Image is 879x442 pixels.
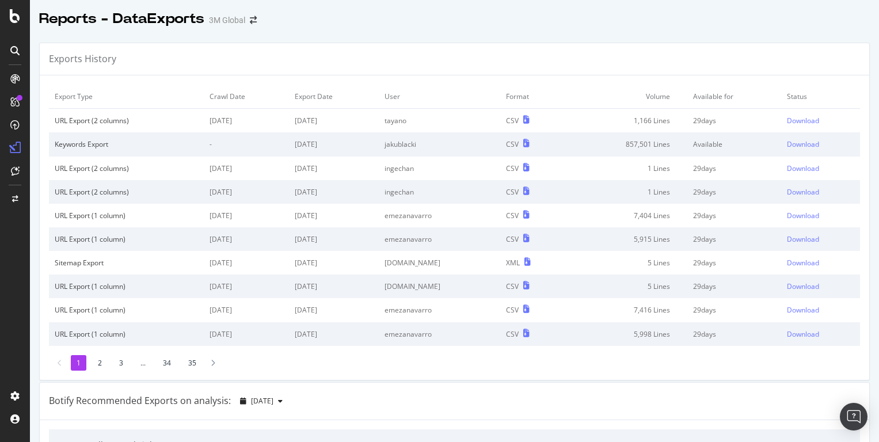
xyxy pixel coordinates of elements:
[787,305,854,315] a: Download
[289,180,378,204] td: [DATE]
[379,227,500,251] td: emezanavarro
[379,322,500,346] td: emezanavarro
[289,322,378,346] td: [DATE]
[379,275,500,298] td: [DOMAIN_NAME]
[787,139,819,149] div: Download
[55,234,198,244] div: URL Export (1 column)
[379,109,500,133] td: tayano
[289,204,378,227] td: [DATE]
[687,227,781,251] td: 29 days
[693,139,775,149] div: Available
[566,204,687,227] td: 7,404 Lines
[787,163,819,173] div: Download
[379,204,500,227] td: emezanavarro
[566,298,687,322] td: 7,416 Lines
[566,227,687,251] td: 5,915 Lines
[49,85,204,109] td: Export Type
[566,109,687,133] td: 1,166 Lines
[55,281,198,291] div: URL Export (1 column)
[289,132,378,156] td: [DATE]
[787,116,854,125] a: Download
[55,305,198,315] div: URL Export (1 column)
[506,211,519,220] div: CSV
[55,187,198,197] div: URL Export (2 columns)
[182,355,202,371] li: 35
[506,329,519,339] div: CSV
[204,109,289,133] td: [DATE]
[687,322,781,346] td: 29 days
[566,132,687,156] td: 857,501 Lines
[289,85,378,109] td: Export Date
[92,355,108,371] li: 2
[787,281,819,291] div: Download
[506,187,519,197] div: CSV
[687,85,781,109] td: Available for
[566,85,687,109] td: Volume
[289,227,378,251] td: [DATE]
[566,322,687,346] td: 5,998 Lines
[204,180,289,204] td: [DATE]
[687,157,781,180] td: 29 days
[379,132,500,156] td: jakublacki
[289,251,378,275] td: [DATE]
[500,85,566,109] td: Format
[506,305,519,315] div: CSV
[840,403,867,430] div: Open Intercom Messenger
[566,157,687,180] td: 1 Lines
[49,394,231,407] div: Botify Recommended Exports on analysis:
[687,180,781,204] td: 29 days
[787,258,854,268] a: Download
[506,234,519,244] div: CSV
[235,392,287,410] button: [DATE]
[687,204,781,227] td: 29 days
[787,163,854,173] a: Download
[289,109,378,133] td: [DATE]
[787,187,854,197] a: Download
[204,275,289,298] td: [DATE]
[289,298,378,322] td: [DATE]
[506,258,520,268] div: XML
[787,139,854,149] a: Download
[204,132,289,156] td: -
[135,355,151,371] li: ...
[204,298,289,322] td: [DATE]
[251,396,273,406] span: 2025 Sep. 7th
[289,157,378,180] td: [DATE]
[566,275,687,298] td: 5 Lines
[787,329,854,339] a: Download
[379,251,500,275] td: [DOMAIN_NAME]
[55,329,198,339] div: URL Export (1 column)
[55,211,198,220] div: URL Export (1 column)
[506,139,519,149] div: CSV
[379,157,500,180] td: ingechan
[379,85,500,109] td: User
[787,234,819,244] div: Download
[71,355,86,371] li: 1
[379,180,500,204] td: ingechan
[39,9,204,29] div: Reports - DataExports
[55,163,198,173] div: URL Export (2 columns)
[781,85,860,109] td: Status
[204,227,289,251] td: [DATE]
[787,187,819,197] div: Download
[113,355,129,371] li: 3
[687,109,781,133] td: 29 days
[204,157,289,180] td: [DATE]
[787,234,854,244] a: Download
[787,116,819,125] div: Download
[55,116,198,125] div: URL Export (2 columns)
[55,139,198,149] div: Keywords Export
[379,298,500,322] td: emezanavarro
[687,251,781,275] td: 29 days
[787,281,854,291] a: Download
[687,298,781,322] td: 29 days
[787,305,819,315] div: Download
[687,275,781,298] td: 29 days
[506,163,519,173] div: CSV
[506,116,519,125] div: CSV
[506,281,519,291] div: CSV
[787,258,819,268] div: Download
[49,52,116,66] div: Exports History
[566,251,687,275] td: 5 Lines
[566,180,687,204] td: 1 Lines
